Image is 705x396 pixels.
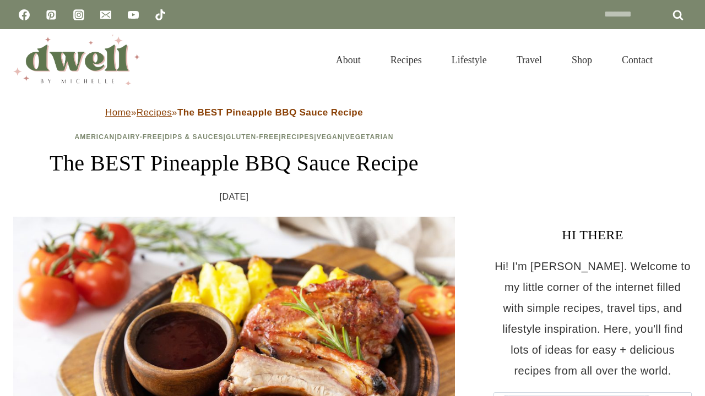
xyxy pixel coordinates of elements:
[493,256,692,381] p: Hi! I'm [PERSON_NAME]. Welcome to my little corner of the internet filled with simple recipes, tr...
[321,41,668,79] nav: Primary Navigation
[95,4,117,26] a: Email
[40,4,62,26] a: Pinterest
[321,41,376,79] a: About
[220,189,249,205] time: [DATE]
[673,51,692,69] button: View Search Form
[437,41,502,79] a: Lifestyle
[345,133,394,141] a: Vegetarian
[13,147,455,180] h1: The BEST Pineapple BBQ Sauce Recipe
[281,133,314,141] a: Recipes
[105,107,363,118] span: » »
[317,133,343,141] a: Vegan
[75,133,115,141] a: American
[607,41,668,79] a: Contact
[226,133,279,141] a: Gluten-Free
[75,133,394,141] span: | | | | | |
[165,133,223,141] a: Dips & Sauces
[122,4,144,26] a: YouTube
[105,107,131,118] a: Home
[13,35,140,85] img: DWELL by michelle
[557,41,607,79] a: Shop
[376,41,437,79] a: Recipes
[177,107,363,118] strong: The BEST Pineapple BBQ Sauce Recipe
[68,4,90,26] a: Instagram
[13,4,35,26] a: Facebook
[117,133,162,141] a: Dairy-Free
[137,107,172,118] a: Recipes
[493,225,692,245] h3: HI THERE
[502,41,557,79] a: Travel
[149,4,171,26] a: TikTok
